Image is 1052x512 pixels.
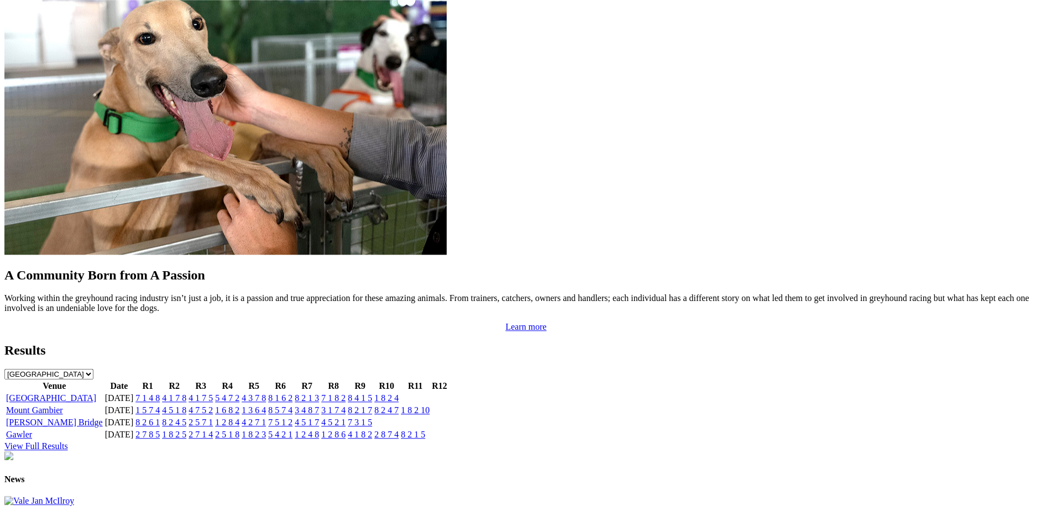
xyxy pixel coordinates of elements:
th: R7 [294,381,320,392]
a: 7 5 1 2 [268,418,292,427]
a: 8 5 7 4 [268,405,292,415]
a: Learn more [505,322,546,331]
th: Venue [6,381,103,392]
th: R11 [400,381,430,392]
a: 1 5 7 4 [135,405,160,415]
th: R3 [188,381,213,392]
a: 8 2 4 5 [162,418,186,427]
a: 8 2 6 1 [135,418,160,427]
a: 8 2 1 7 [348,405,372,415]
th: R9 [347,381,373,392]
a: 4 1 8 2 [348,430,372,439]
th: R8 [321,381,346,392]
a: 2 5 7 1 [189,418,213,427]
a: 2 7 8 5 [135,430,160,439]
a: 7 1 4 8 [135,393,160,403]
a: View Full Results [4,441,68,451]
td: [DATE] [104,429,134,440]
a: 1 8 2 4 [374,393,399,403]
td: [DATE] [104,417,134,428]
a: 2 7 1 4 [189,430,213,439]
a: 1 2 8 6 [321,430,346,439]
th: R6 [268,381,293,392]
a: 1 8 2 3 [242,430,266,439]
h2: A Community Born from A Passion [4,268,1048,283]
a: 4 5 2 1 [321,418,346,427]
a: 4 7 5 2 [189,405,213,415]
a: 8 1 6 2 [268,393,292,403]
th: R2 [161,381,187,392]
a: 4 1 7 8 [162,393,186,403]
a: 2 5 1 8 [215,430,239,439]
a: 1 3 6 4 [242,405,266,415]
a: 8 2 4 7 [374,405,399,415]
a: 1 8 2 5 [162,430,186,439]
a: 5 4 7 2 [215,393,239,403]
a: 4 2 7 1 [242,418,266,427]
td: [DATE] [104,393,134,404]
a: 4 5 1 7 [295,418,319,427]
a: 3 1 7 4 [321,405,346,415]
th: R12 [431,381,448,392]
p: Working within the greyhound racing industry isn’t just a job, it is a passion and true appreciat... [4,293,1048,313]
th: R4 [214,381,240,392]
a: 4 3 7 8 [242,393,266,403]
h4: News [4,474,1048,484]
a: 1 8 2 10 [401,405,430,415]
a: 4 1 7 5 [189,393,213,403]
th: R1 [135,381,160,392]
a: 8 4 1 5 [348,393,372,403]
a: 5 4 2 1 [268,430,292,439]
a: 8 2 1 5 [401,430,425,439]
a: Gawler [6,430,32,439]
th: R5 [241,381,266,392]
a: 4 5 1 8 [162,405,186,415]
th: R10 [374,381,399,392]
a: 1 2 8 4 [215,418,239,427]
a: [PERSON_NAME] Bridge [6,418,103,427]
a: 7 1 8 2 [321,393,346,403]
a: 1 6 8 2 [215,405,239,415]
a: 3 4 8 7 [295,405,319,415]
a: [GEOGRAPHIC_DATA] [6,393,96,403]
img: Vale Jan McIlroy [4,496,74,506]
a: 7 3 1 5 [348,418,372,427]
th: Date [104,381,134,392]
a: 2 8 7 4 [374,430,399,439]
a: 8 2 1 3 [295,393,319,403]
a: 1 2 4 8 [295,430,319,439]
td: [DATE] [104,405,134,416]
h2: Results [4,343,1048,358]
img: chasers_homepage.jpg [4,451,13,460]
a: Mount Gambier [6,405,63,415]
